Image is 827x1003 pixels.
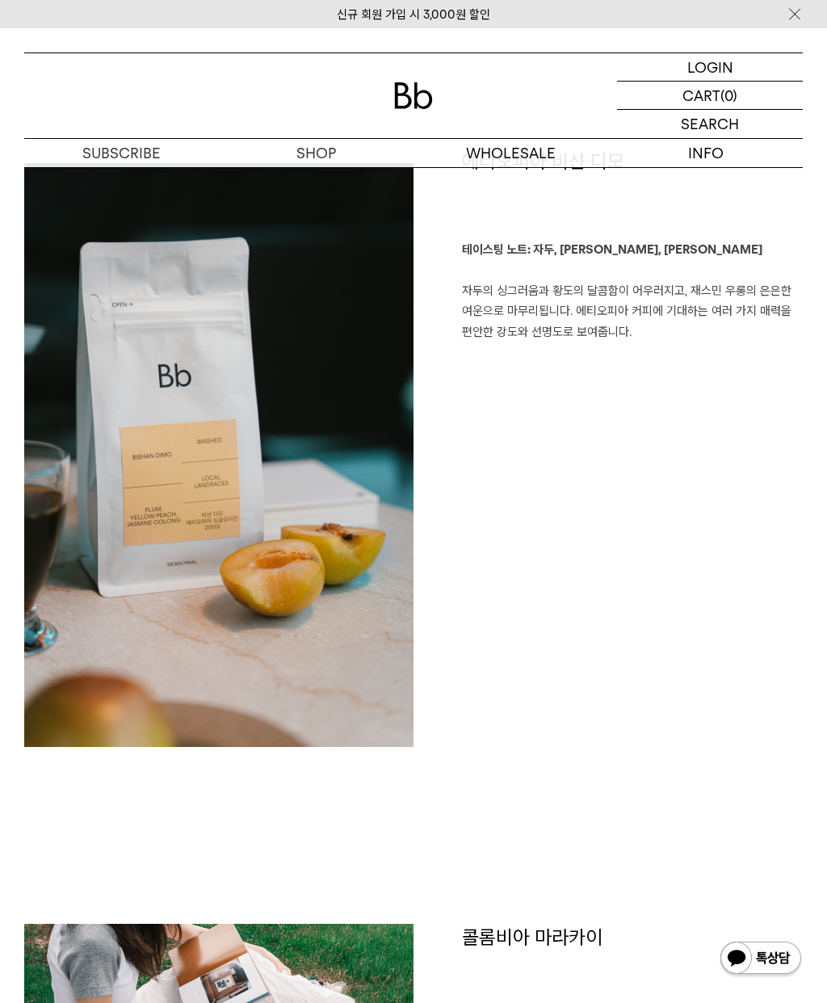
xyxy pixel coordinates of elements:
[608,139,803,167] p: INFO
[462,240,803,343] p: 자두의 싱그러움과 황도의 달콤함이 어우러지고, 재스민 우롱의 은은한 여운으로 마무리됩니다. 에티오피아 커피에 기대하는 여러 가지 매력을 편안한 강도와 선명도로 보여줍니다.
[681,110,739,138] p: SEARCH
[24,163,413,747] img: c7ca5a4cd38cd203774a56aac37ed699_103619.jpg
[617,82,803,110] a: CART (0)
[394,82,433,109] img: 로고
[687,53,733,81] p: LOGIN
[720,82,737,109] p: (0)
[462,148,803,240] h1: 에티오피아 비샨 디모
[24,139,219,167] a: SUBSCRIBE
[719,940,803,979] img: 카카오톡 채널 1:1 채팅 버튼
[337,7,490,22] a: 신규 회원 가입 시 3,000원 할인
[682,82,720,109] p: CART
[462,242,762,257] b: 테이스팅 노트: 자두, [PERSON_NAME], [PERSON_NAME]
[219,139,413,167] a: SHOP
[413,139,608,167] p: WHOLESALE
[617,53,803,82] a: LOGIN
